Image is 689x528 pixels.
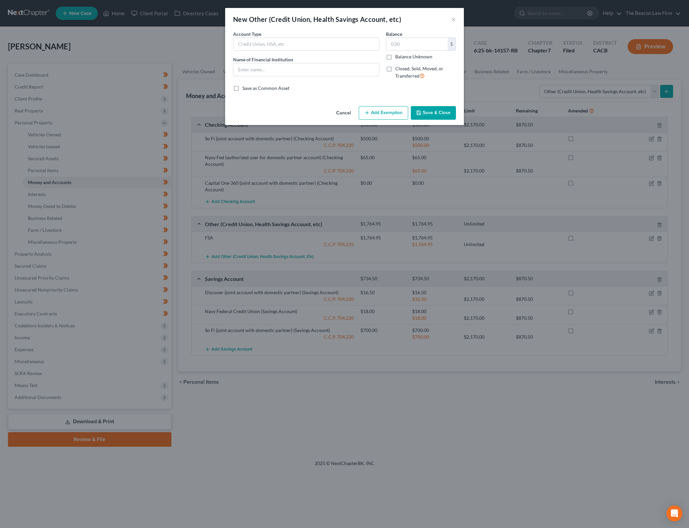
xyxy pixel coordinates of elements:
[411,106,456,120] button: Save & Close
[233,31,261,37] label: Account Type
[448,38,456,50] div: $
[233,57,293,62] span: Name of Financial Institution
[386,31,402,37] label: Balance
[233,63,379,76] input: Enter name...
[666,505,682,521] div: Open Intercom Messenger
[233,38,379,50] input: Credit Union, HSA, etc
[359,106,408,120] button: Add Exemption
[331,107,356,120] button: Cancel
[233,15,401,24] div: New Other (Credit Union, Health Savings Account, etc)
[395,66,443,79] span: Closed, Sold, Moved, or Transferred
[451,15,456,23] button: ×
[386,38,448,50] input: 0.00
[395,53,432,60] label: Balance Unknown
[242,85,289,92] label: Save as Common Asset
